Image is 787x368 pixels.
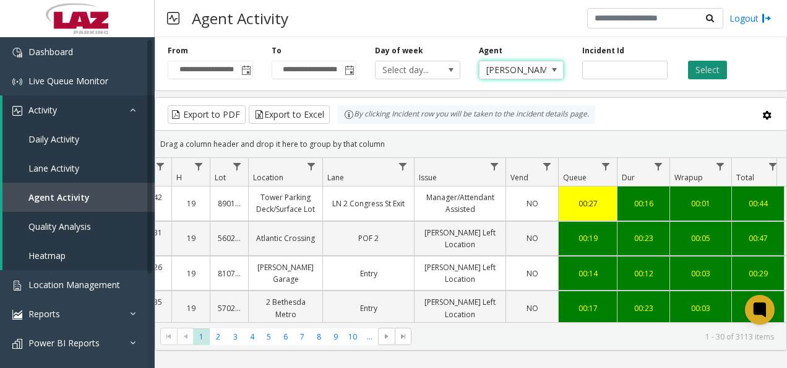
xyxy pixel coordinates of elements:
a: 00:19 [566,232,609,244]
div: Data table [155,158,786,322]
img: 'icon' [12,106,22,116]
a: 00:03 [677,302,724,314]
a: 00:17 [566,302,609,314]
a: 570282 [218,302,241,314]
a: POF 2 [330,232,406,244]
a: Manager/Attendant Assisted [422,191,498,215]
a: Date Filter Menu [152,158,169,175]
a: 00:47 [739,232,776,244]
span: Page 4 [244,328,260,345]
a: Agent Activity [2,183,155,212]
a: [PERSON_NAME] Garage [256,261,315,285]
span: Toggle popup [342,61,356,79]
button: Select [688,61,727,79]
span: Wrapup [674,172,703,183]
button: Export to Excel [249,105,330,124]
a: [PERSON_NAME] Left Location [422,227,498,250]
a: Heatmap [2,241,155,270]
span: NO [527,303,538,313]
img: 'icon' [12,281,22,291]
img: infoIcon.svg [344,110,354,120]
a: Queue Filter Menu [598,158,614,175]
a: Vend Filter Menu [539,158,556,175]
a: Daily Activity [2,125,155,154]
span: NO [527,198,538,209]
img: 'icon' [12,77,22,87]
span: Location [253,172,283,183]
a: 00:29 [739,268,776,279]
span: [PERSON_NAME] [480,61,546,79]
span: Go to the last page [398,331,408,341]
a: Quality Analysis [2,212,155,241]
a: 560261 [218,232,241,244]
a: 00:43 [739,302,776,314]
span: Page 1 [193,328,210,345]
span: Toggle popup [239,61,252,79]
span: Go to the last page [395,328,411,345]
a: 2 Bethesda Metro [256,296,315,320]
a: 00:27 [566,198,609,209]
span: H [176,172,182,183]
label: Day of week [375,45,423,56]
a: 19 [179,268,202,279]
span: Vend [510,172,528,183]
a: LN 2 Congress St Exit [330,198,406,209]
span: Dur [622,172,635,183]
a: 890133 [218,198,241,209]
a: NO [514,268,551,279]
span: Lane Activity [28,162,79,174]
a: 00:44 [739,198,776,209]
span: Daily Activity [28,133,79,145]
div: Drag a column header and drop it here to group by that column [155,133,786,155]
span: Page 5 [260,328,277,345]
a: Atlantic Crossing [256,232,315,244]
a: 19 [179,198,202,209]
a: Wrapup Filter Menu [712,158,729,175]
span: Activity [28,104,57,116]
div: 00:03 [677,268,724,279]
span: Queue [563,172,587,183]
a: [PERSON_NAME] Left Location [422,296,498,320]
a: Dur Filter Menu [650,158,667,175]
img: pageIcon [167,3,179,33]
a: Tower Parking Deck/Surface Lot [256,191,315,215]
img: 'icon' [12,339,22,349]
span: Page 8 [311,328,327,345]
a: Issue Filter Menu [486,158,503,175]
a: 00:16 [625,198,662,209]
img: 'icon' [12,48,22,58]
a: 00:23 [625,232,662,244]
span: Go to the next page [378,328,395,345]
img: 'icon' [12,310,22,320]
span: Total [736,172,754,183]
span: Lane [327,172,344,183]
a: NO [514,302,551,314]
span: Page 2 [210,328,226,345]
a: Lot Filter Menu [229,158,246,175]
div: 00:23 [625,302,662,314]
span: NO [527,233,538,243]
a: Entry [330,268,406,279]
button: Export to PDF [168,105,246,124]
kendo-pager-info: 1 - 30 of 3113 items [419,331,774,342]
a: 00:01 [677,198,724,209]
label: Agent [479,45,502,56]
div: 00:12 [625,268,662,279]
span: Page 6 [277,328,294,345]
a: NO [514,198,551,209]
span: NO [527,268,538,279]
label: To [272,45,282,56]
span: Agent Activity [28,191,90,203]
span: Quality Analysis [28,221,91,232]
img: logout [762,12,772,25]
